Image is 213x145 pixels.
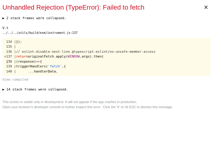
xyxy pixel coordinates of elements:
[48,64,62,68] span: 'fetch'
[40,60,42,64] span: {
[2,2,201,12] div: Unhandled Rejection (TypeError): Failed to fetch
[28,55,54,58] span: originalFetch
[2,16,211,21] button: ▶ 2 stack frames were collapsed.
[6,50,16,54] span: 136 |
[16,60,36,64] span: (response)
[20,40,22,44] span: ;
[8,60,10,64] span: ^
[94,55,104,58] span: then(
[2,77,211,82] button: View compiled
[28,70,34,73] span: ...
[36,60,40,64] span: =>
[2,99,211,109] div: This screen is visible only in development. It will not appear if the app crashes in production. ...
[80,55,82,58] span: ,
[6,40,16,44] span: 134 |
[54,55,56,58] span: .
[6,45,16,49] span: 135 |
[6,60,8,64] span: |
[34,70,56,73] span: handlerData
[16,40,20,44] span: })
[6,70,16,73] span: 140 |
[56,70,58,73] span: ,
[6,64,16,68] span: 139 |
[16,55,28,58] span: return
[62,64,64,68] span: ,
[6,60,16,64] span: 138 |
[82,55,92,58] span: args)
[56,55,68,58] span: apply(
[2,31,78,34] span: ../../../utils/build/esm/instrument.js:137
[16,50,156,54] span: // eslint-disable-next-line @typescript-eslint/no-unsafe-member-access
[92,55,94,58] span: .
[2,87,211,92] button: ▶ 14 stack frames were collapsed.
[2,26,211,31] div: V.t
[16,64,48,68] span: triggerHandlers(
[64,64,66,68] span: {
[4,55,6,58] span: >
[6,55,16,58] span: 137 |
[68,55,80,58] span: WINDOW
